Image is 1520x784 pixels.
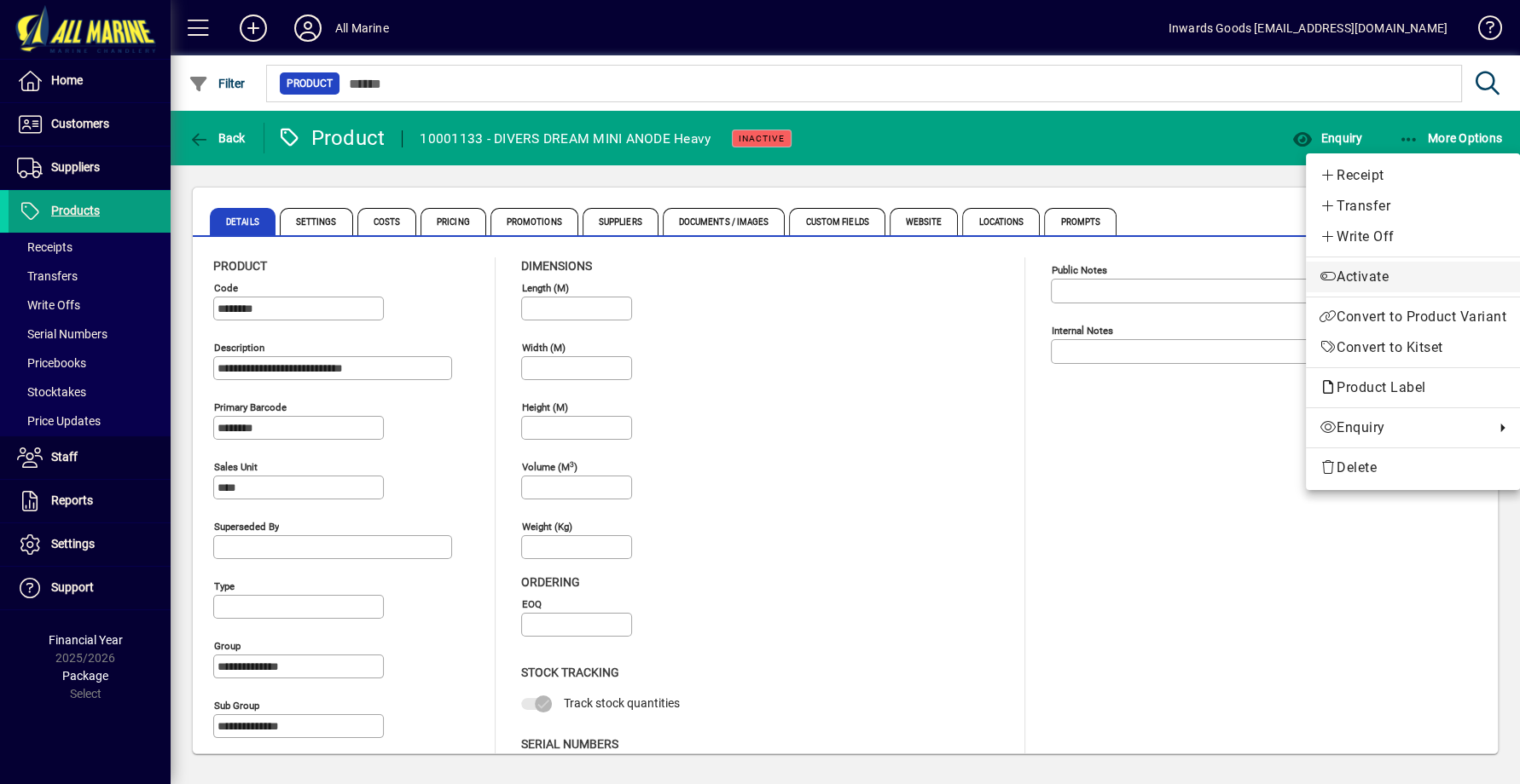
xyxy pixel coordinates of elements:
[1306,262,1520,292] button: Activate product
[1320,337,1506,358] span: Convert to Kitset
[1320,267,1506,287] span: Activate
[1320,418,1486,438] span: Enquiry
[1320,458,1506,478] span: Delete
[1320,379,1435,395] span: Product Label
[1320,196,1506,216] span: Transfer
[1320,307,1506,327] span: Convert to Product Variant
[1320,227,1506,247] span: Write Off
[1320,165,1506,186] span: Receipt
